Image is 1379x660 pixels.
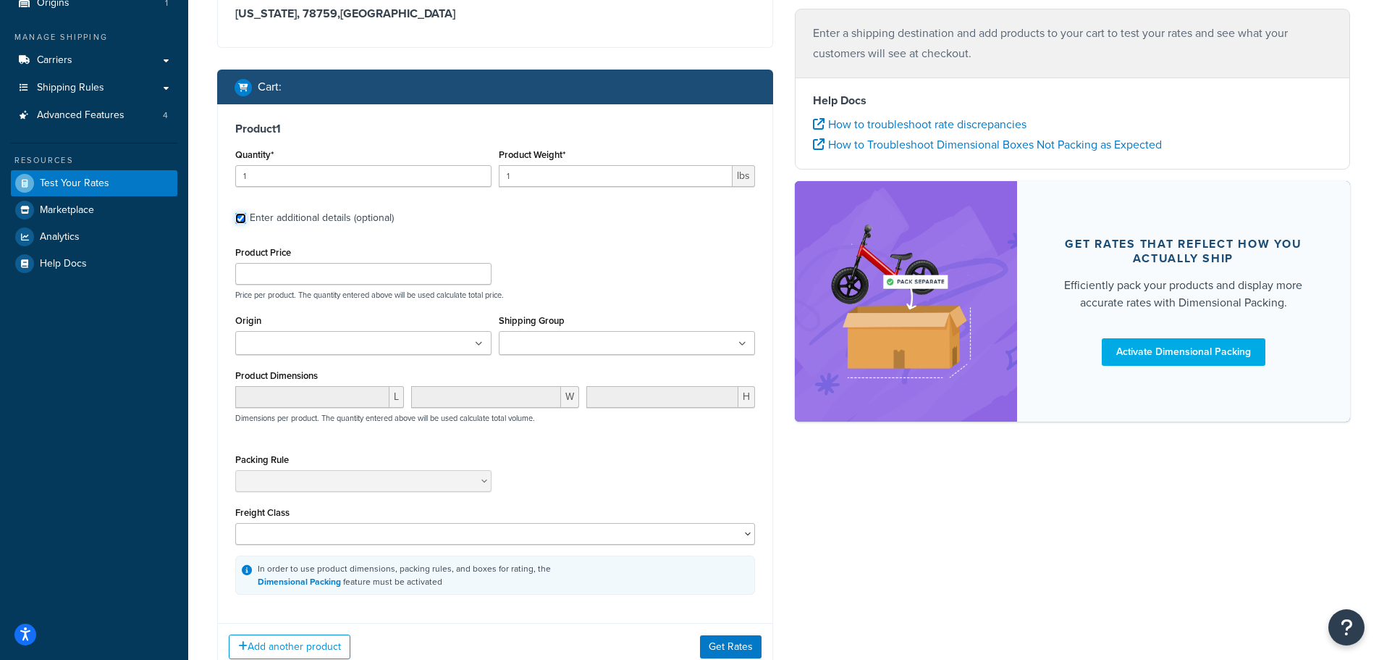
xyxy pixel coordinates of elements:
a: Help Docs [11,251,177,277]
div: Manage Shipping [11,31,177,43]
span: Help Docs [40,258,87,270]
span: 4 [163,109,168,122]
span: Shipping Rules [37,82,104,94]
span: L [389,386,404,408]
img: feature-image-dim-d40ad3071a2b3c8e08177464837368e35600d3c5e73b18a22c1e4bb210dc32ac.png [817,203,995,399]
div: Resources [11,154,177,167]
button: Open Resource Center [1328,609,1365,646]
div: Enter additional details (optional) [250,208,394,228]
h3: Product 1 [235,122,755,136]
p: Price per product. The quantity entered above will be used calculate total price. [232,290,759,300]
a: Shipping Rules [11,75,177,101]
div: Efficiently pack your products and display more accurate rates with Dimensional Packing. [1052,277,1316,312]
a: Activate Dimensional Packing [1102,338,1265,366]
input: Enter additional details (optional) [235,213,246,224]
h3: [US_STATE], 78759 , [GEOGRAPHIC_DATA] [235,7,755,21]
label: Quantity* [235,149,274,160]
a: Advanced Features4 [11,102,177,129]
span: Analytics [40,231,80,243]
input: 0 [235,165,492,187]
label: Freight Class [235,507,290,518]
a: How to Troubleshoot Dimensional Boxes Not Packing as Expected [813,136,1162,153]
label: Shipping Group [499,315,565,326]
label: Packing Rule [235,454,289,465]
label: Origin [235,315,261,326]
div: In order to use product dimensions, packing rules, and boxes for rating, the feature must be acti... [258,562,551,588]
a: Dimensional Packing [258,575,341,588]
a: Test Your Rates [11,170,177,196]
span: H [738,386,755,408]
li: Advanced Features [11,102,177,129]
a: Analytics [11,224,177,250]
p: Dimensions per product. The quantity entered above will be used calculate total volume. [232,413,535,423]
p: Enter a shipping destination and add products to your cart to test your rates and see what your c... [813,23,1333,64]
a: How to troubleshoot rate discrepancies [813,116,1026,133]
h4: Help Docs [813,92,1333,109]
span: Advanced Features [37,109,125,122]
div: Get rates that reflect how you actually ship [1052,237,1316,266]
span: Test Your Rates [40,177,109,190]
input: 0.00 [499,165,733,187]
label: Product Price [235,247,291,258]
span: Marketplace [40,204,94,217]
label: Product Dimensions [235,370,318,381]
button: Add another product [229,635,350,659]
span: Carriers [37,54,72,67]
span: W [561,386,579,408]
a: Marketplace [11,197,177,223]
h2: Cart : [258,80,282,93]
label: Product Weight* [499,149,565,160]
span: lbs [733,165,755,187]
button: Get Rates [700,635,762,659]
a: Carriers [11,47,177,74]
